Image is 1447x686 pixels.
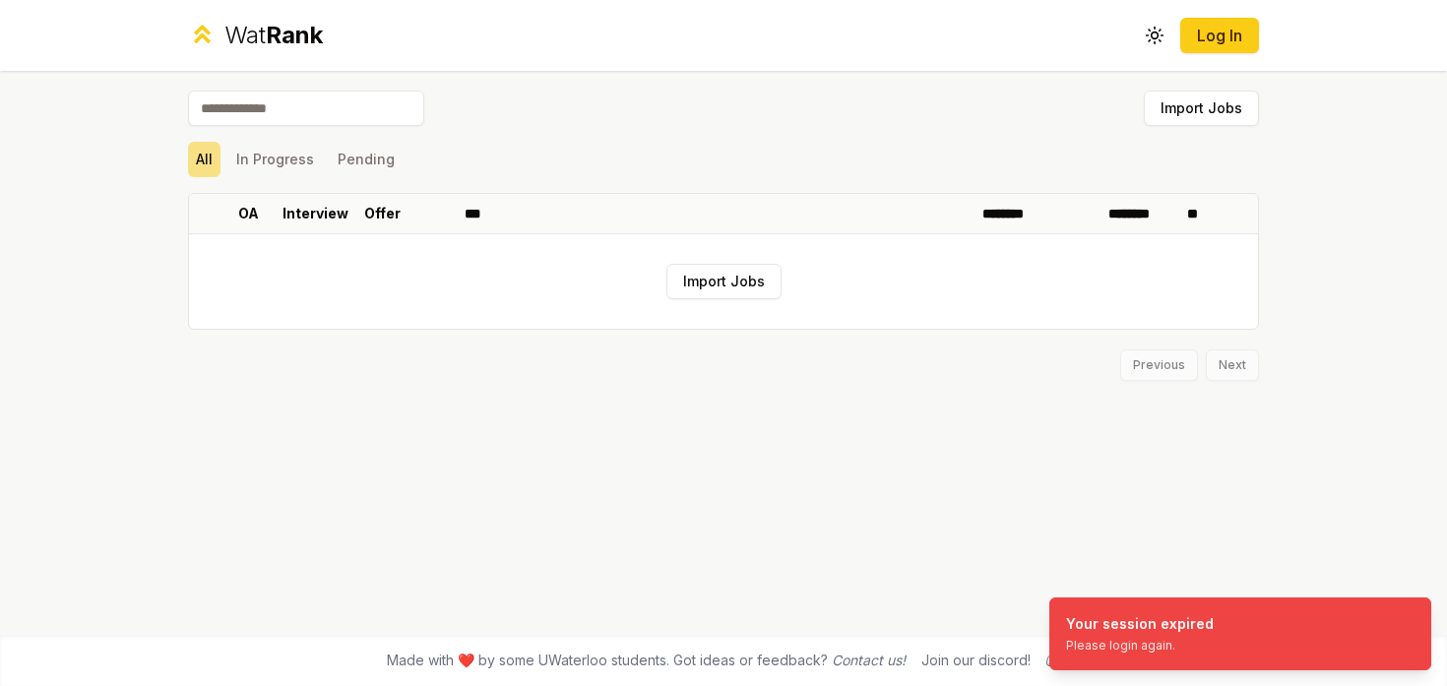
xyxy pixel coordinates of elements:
button: Log In [1180,18,1259,53]
div: Wat [224,20,323,51]
div: Please login again. [1066,638,1214,654]
a: WatRank [188,20,323,51]
div: Join our discord! [921,651,1031,670]
p: Interview [283,204,348,223]
button: Import Jobs [666,264,782,299]
button: In Progress [228,142,322,177]
button: Pending [330,142,403,177]
div: Your session expired [1066,614,1214,634]
p: Offer [364,204,401,223]
a: Log In [1196,24,1243,47]
button: Import Jobs [1144,91,1259,126]
p: OA [238,204,259,223]
span: Rank [266,21,323,49]
a: Contact us! [832,652,906,668]
span: Made with ❤️ by some UWaterloo students. Got ideas or feedback? [387,651,906,670]
button: All [188,142,220,177]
